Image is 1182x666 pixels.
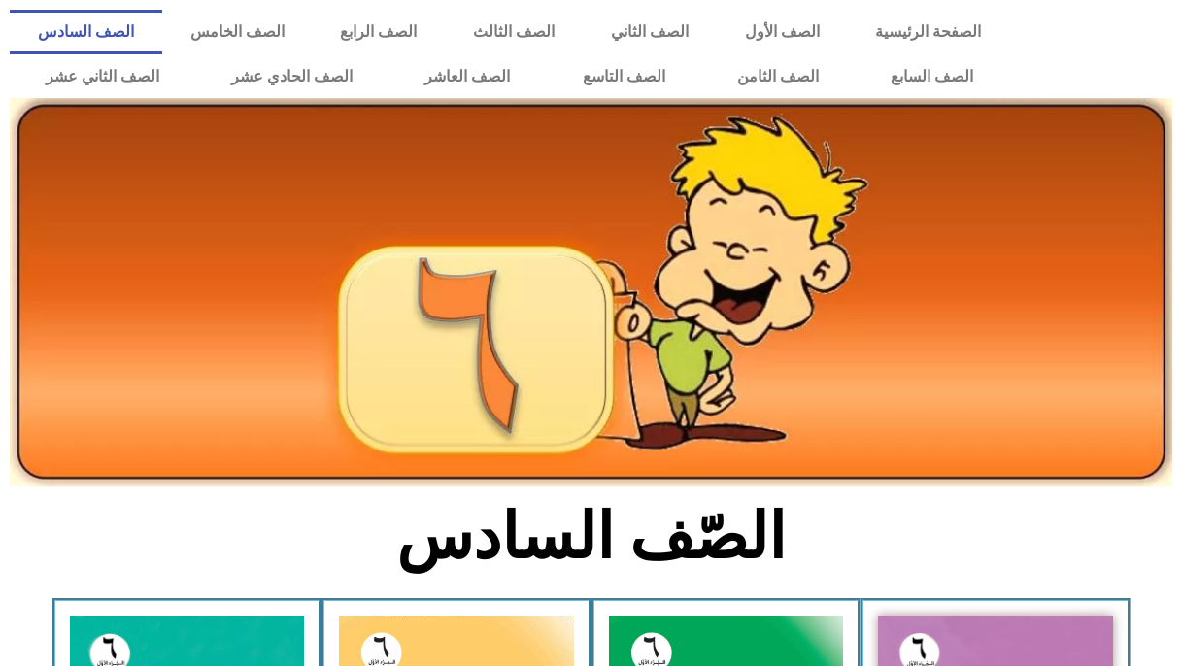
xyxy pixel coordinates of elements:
a: الصف الثالث [445,10,583,54]
a: الصف الثاني عشر [10,54,195,99]
h2: الصّف السادس [270,499,912,575]
a: الصف الثامن [701,54,855,99]
a: الصف العاشر [388,54,546,99]
a: الصفحة الرئيسية [847,10,1009,54]
a: الصف الحادي عشر [195,54,388,99]
a: الصف السادس [10,10,162,54]
a: الصف الرابع [312,10,445,54]
a: الصف السابع [855,54,1009,99]
a: الصف الثاني [583,10,717,54]
a: الصف التاسع [547,54,701,99]
a: الصف الأول [717,10,848,54]
a: الصف الخامس [162,10,313,54]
